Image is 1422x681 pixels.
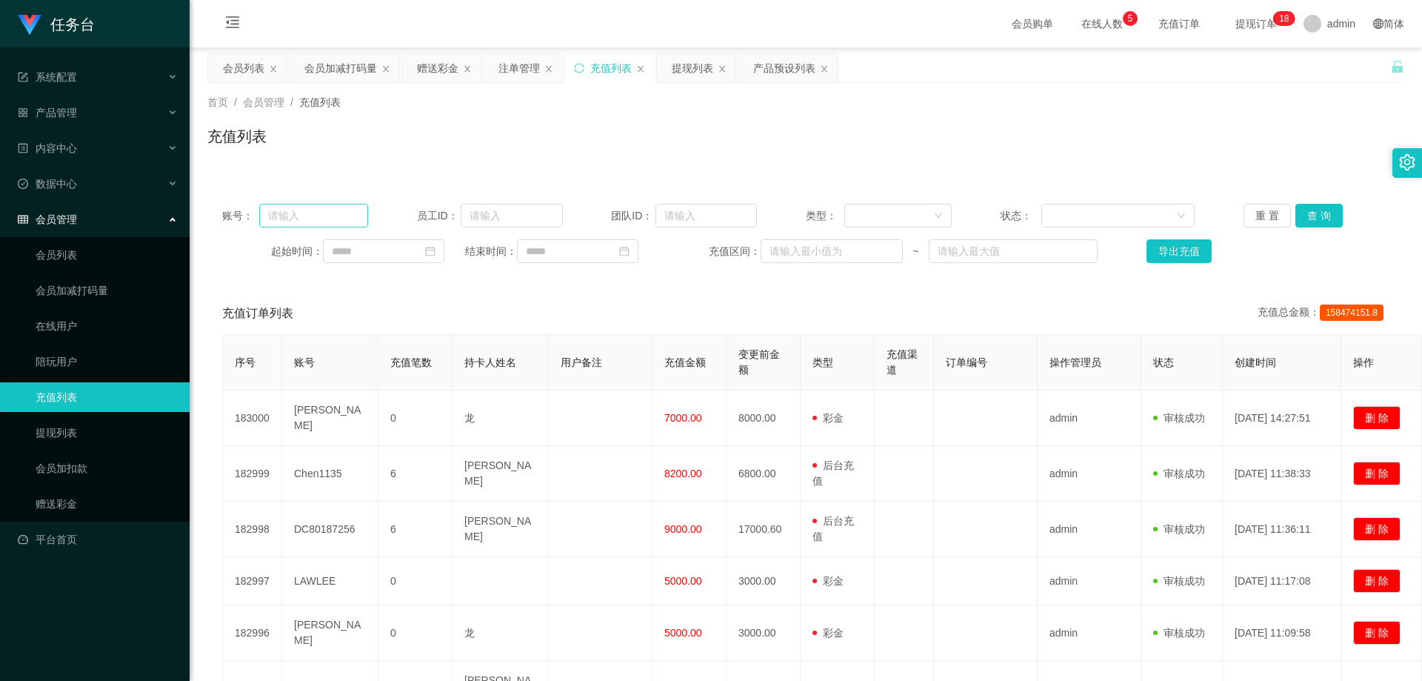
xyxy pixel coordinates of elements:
td: 182997 [223,557,282,605]
span: 系统配置 [18,71,77,83]
span: 审核成功 [1153,627,1205,639]
td: admin [1038,446,1141,502]
a: 在线用户 [36,311,178,341]
h1: 充值列表 [207,125,267,147]
sup: 18 [1273,11,1295,26]
i: 图标: close [636,64,645,73]
td: 龙 [453,605,549,661]
span: 类型： [806,208,844,224]
p: 5 [1128,11,1133,26]
span: 账号 [294,356,315,368]
i: 图标: close [718,64,727,73]
td: Chen1135 [282,446,378,502]
span: 内容中心 [18,142,77,154]
span: 在线人数 [1074,19,1130,29]
button: 删 除 [1353,462,1401,485]
span: 数据中心 [18,178,77,190]
span: 充值订单列表 [222,305,293,322]
td: [PERSON_NAME] [453,502,549,557]
input: 请输入 [655,204,758,227]
span: 状态 [1153,356,1174,368]
i: 图标: down [934,211,943,222]
span: 5000.00 [664,627,702,639]
span: 审核成功 [1153,523,1205,535]
i: 图标: close [381,64,390,73]
td: 182996 [223,605,282,661]
span: / [290,96,293,108]
span: 彩金 [812,627,844,639]
span: 审核成功 [1153,575,1205,587]
sup: 5 [1123,11,1138,26]
span: 类型 [812,356,833,368]
td: 6 [378,446,453,502]
td: [PERSON_NAME] [282,605,378,661]
span: 员工ID： [417,208,461,224]
span: 创建时间 [1235,356,1276,368]
button: 删 除 [1353,517,1401,541]
span: 起始时间： [271,244,323,259]
i: 图标: global [1373,19,1383,29]
a: 会员加减打码量 [36,276,178,305]
td: admin [1038,557,1141,605]
span: 操作 [1353,356,1374,368]
span: 首页 [207,96,228,108]
td: [PERSON_NAME] [282,391,378,446]
div: 产品预设列表 [753,54,815,82]
div: 提现列表 [672,54,713,82]
td: 182999 [223,446,282,502]
span: 序号 [235,356,256,368]
td: 183000 [223,391,282,446]
td: 0 [378,557,453,605]
i: 图标: close [463,64,472,73]
td: 182998 [223,502,282,557]
span: 账号： [222,208,259,224]
td: [DATE] 11:17:08 [1223,557,1341,605]
span: 审核成功 [1153,468,1205,479]
td: 3000.00 [727,557,801,605]
span: 9000.00 [664,523,702,535]
button: 删 除 [1353,569,1401,593]
div: 赠送彩金 [417,54,458,82]
td: 0 [378,605,453,661]
span: ~ [903,244,928,259]
input: 请输入最小值为 [761,239,903,263]
span: 8200.00 [664,468,702,479]
span: 会员管理 [18,213,77,225]
i: 图标: close [820,64,829,73]
i: 图标: form [18,72,28,82]
span: 后台充值 [812,515,854,542]
td: [DATE] 14:27:51 [1223,391,1341,446]
span: 彩金 [812,575,844,587]
i: 图标: calendar [425,246,435,256]
i: 图标: appstore-o [18,107,28,118]
i: 图标: table [18,214,28,225]
div: 会员列表 [223,54,264,82]
i: 图标: check-circle-o [18,179,28,189]
td: admin [1038,605,1141,661]
span: 充值渠道 [887,348,918,376]
i: 图标: calendar [619,246,630,256]
span: 审核成功 [1153,412,1205,424]
span: 后台充值 [812,459,854,487]
i: 图标: sync [574,63,584,73]
span: 会员管理 [243,96,284,108]
span: 充值区间： [709,244,761,259]
td: LAWLEE [282,557,378,605]
a: 充值列表 [36,382,178,412]
td: DC80187256 [282,502,378,557]
td: 6800.00 [727,446,801,502]
td: [PERSON_NAME] [453,446,549,502]
div: 充值总金额： [1258,305,1389,322]
td: 0 [378,391,453,446]
td: [DATE] 11:09:58 [1223,605,1341,661]
td: admin [1038,391,1141,446]
i: 图标: setting [1399,154,1415,170]
span: / [234,96,237,108]
span: 结束时间： [465,244,517,259]
span: 操作管理员 [1049,356,1101,368]
a: 陪玩用户 [36,347,178,376]
span: 订单编号 [946,356,987,368]
td: 6 [378,502,453,557]
td: 3000.00 [727,605,801,661]
a: 会员加扣款 [36,454,178,483]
